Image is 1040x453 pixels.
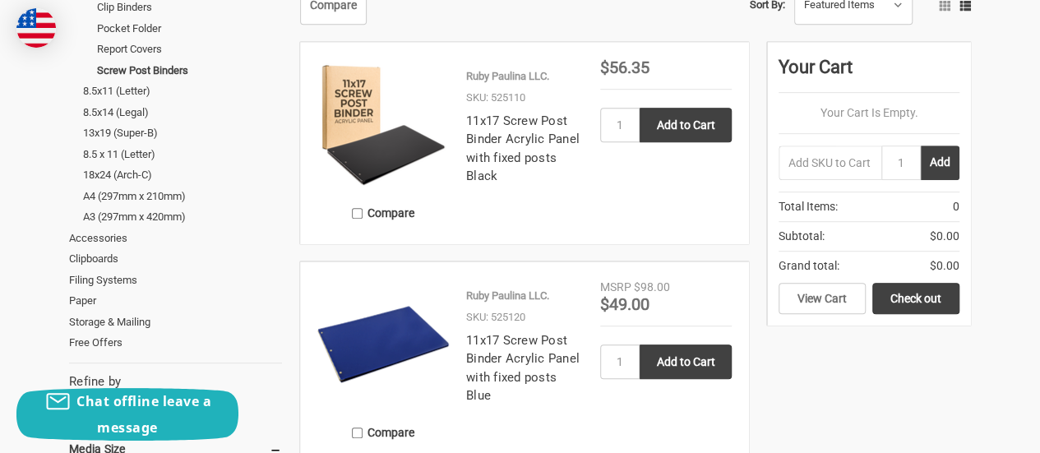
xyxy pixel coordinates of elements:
input: Add to Cart [640,108,732,142]
h5: Refine by [69,372,282,391]
input: Compare [352,428,363,438]
img: 11x17 Screw Post Binder Acrylic Panel with fixed posts Blue [317,279,449,410]
span: $98.00 [634,280,670,294]
label: Compare [317,419,449,446]
span: $56.35 [600,58,649,77]
p: Ruby Paulina LLC. [466,68,549,85]
a: Check out [872,283,959,314]
a: Paper [69,290,282,312]
span: Grand total: [779,257,839,275]
span: $0.00 [930,257,959,275]
span: Total Items: [779,198,838,215]
a: Report Covers [97,39,282,60]
span: Subtotal: [779,228,825,245]
a: A4 (297mm x 210mm) [83,186,282,207]
div: Your Cart [779,53,959,93]
label: Compare [317,200,449,227]
a: 8.5x11 (Letter) [83,81,282,102]
a: Accessories [69,228,282,249]
a: Storage & Mailing [69,312,282,333]
button: Add [921,146,959,180]
span: Chat offline leave a message [76,392,211,437]
a: 11x17 Screw Post Binder Acrylic Panel with fixed posts Black [466,113,580,184]
a: 18x24 (Arch-C) [83,164,282,186]
a: Pocket Folder [97,18,282,39]
a: A3 (297mm x 420mm) [83,206,282,228]
span: $49.00 [600,294,649,314]
a: 8.5 x 11 (Letter) [83,144,282,165]
span: 0 [953,198,959,215]
img: 11x17 Screw Post Binder Acrylic Panel with fixed posts Black [317,59,449,191]
p: SKU: 525120 [466,309,525,326]
a: 8.5x14 (Legal) [83,102,282,123]
span: $0.00 [930,228,959,245]
a: Clipboards [69,248,282,270]
p: SKU: 525110 [466,90,525,106]
p: Ruby Paulina LLC. [466,288,549,304]
div: No filters applied [69,372,282,417]
input: Add SKU to Cart [779,146,881,180]
button: Chat offline leave a message [16,388,238,441]
div: MSRP [600,279,631,296]
a: 13x19 (Super-B) [83,122,282,144]
a: Screw Post Binders [97,60,282,81]
a: View Cart [779,283,866,314]
input: Compare [352,208,363,219]
a: 11x17 Screw Post Binder Acrylic Panel with fixed posts Blue [466,333,580,404]
input: Add to Cart [640,344,732,379]
p: Your Cart Is Empty. [779,104,959,122]
a: Filing Systems [69,270,282,291]
a: Free Offers [69,332,282,354]
img: duty and tax information for United States [16,8,56,48]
